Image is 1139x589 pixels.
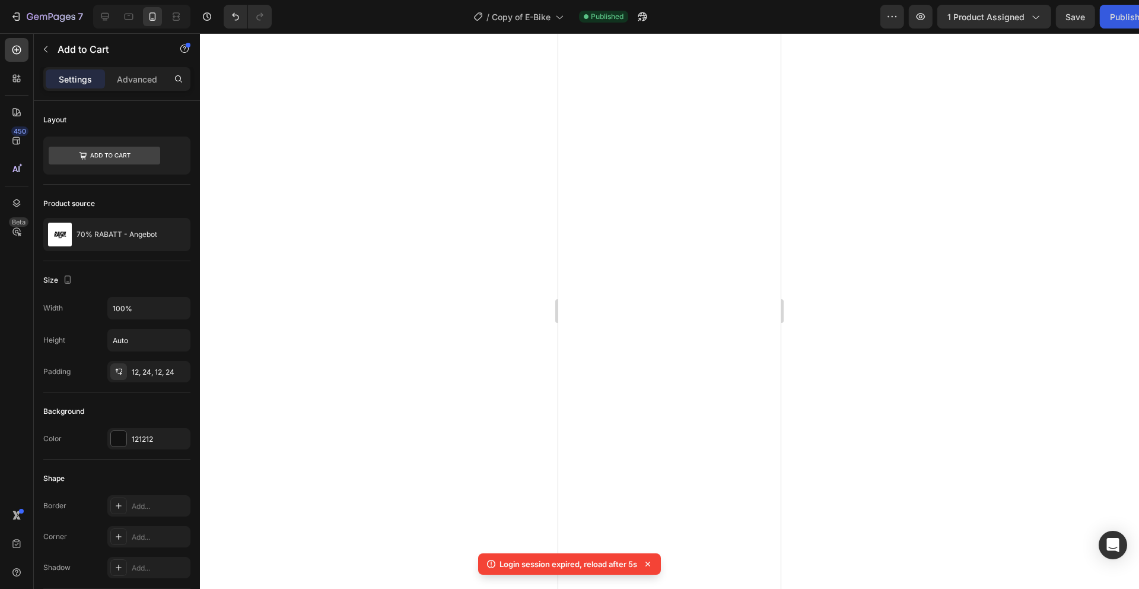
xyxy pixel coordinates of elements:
[492,11,551,23] span: Copy of E-Bike
[1026,12,1046,22] span: Save
[58,42,158,56] p: Add to Cart
[898,5,1011,28] button: 1 product assigned
[59,73,92,85] p: Settings
[43,531,67,542] div: Corner
[108,297,190,319] input: Auto
[132,563,187,574] div: Add...
[1070,11,1100,23] div: Publish
[117,73,157,85] p: Advanced
[108,330,190,351] input: Auto
[224,5,272,28] div: Undo/Redo
[591,11,623,22] span: Published
[132,532,187,543] div: Add...
[43,273,75,289] div: Size
[1060,5,1110,28] button: Publish
[132,501,187,512] div: Add...
[43,366,71,377] div: Padding
[48,223,72,246] img: product feature img
[43,562,71,573] div: Shadow
[78,9,83,24] p: 7
[43,433,62,444] div: Color
[499,558,637,570] p: Login session expired, reload after 5s
[9,217,28,227] div: Beta
[908,11,985,23] span: 1 product assigned
[558,33,781,589] iframe: Design area
[43,501,66,511] div: Border
[43,303,63,313] div: Width
[43,198,95,209] div: Product source
[132,367,187,378] div: 12, 24, 12, 24
[486,11,489,23] span: /
[43,115,66,125] div: Layout
[132,434,187,445] div: 121212
[11,126,28,136] div: 450
[1016,5,1055,28] button: Save
[43,335,65,346] div: Height
[77,230,157,239] p: 70% RABATT - Angebot
[1099,531,1127,559] div: Open Intercom Messenger
[43,406,84,417] div: Background
[43,473,65,484] div: Shape
[5,5,88,28] button: 7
